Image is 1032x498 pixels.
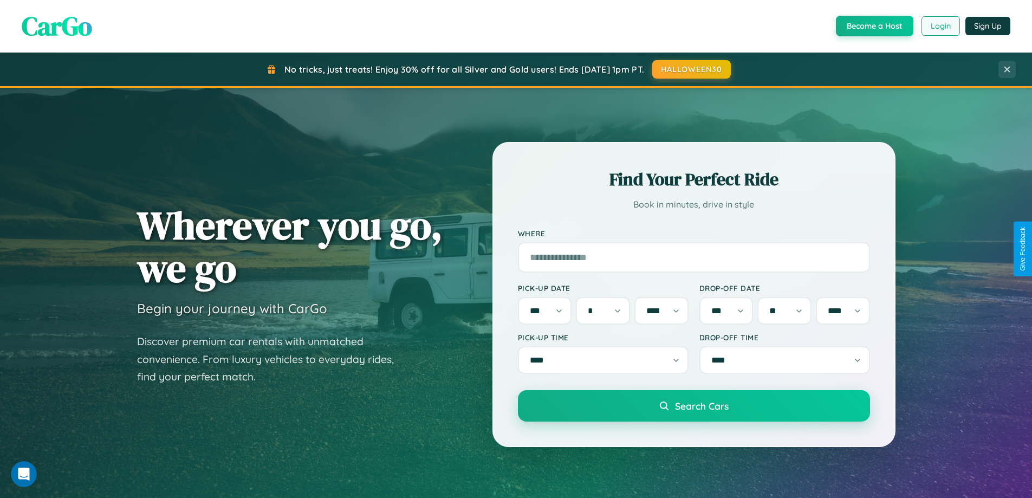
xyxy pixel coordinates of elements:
[965,17,1010,35] button: Sign Up
[675,400,729,412] span: Search Cars
[518,229,870,238] label: Where
[137,204,443,289] h1: Wherever you go, we go
[518,390,870,422] button: Search Cars
[699,333,870,342] label: Drop-off Time
[1019,227,1027,271] div: Give Feedback
[921,16,960,36] button: Login
[137,300,327,316] h3: Begin your journey with CarGo
[11,461,37,487] iframe: Intercom live chat
[22,8,92,44] span: CarGo
[284,64,644,75] span: No tricks, just treats! Enjoy 30% off for all Silver and Gold users! Ends [DATE] 1pm PT.
[836,16,913,36] button: Become a Host
[518,283,689,293] label: Pick-up Date
[518,333,689,342] label: Pick-up Time
[518,167,870,191] h2: Find Your Perfect Ride
[652,60,731,79] button: HALLOWEEN30
[699,283,870,293] label: Drop-off Date
[137,333,408,386] p: Discover premium car rentals with unmatched convenience. From luxury vehicles to everyday rides, ...
[518,197,870,212] p: Book in minutes, drive in style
